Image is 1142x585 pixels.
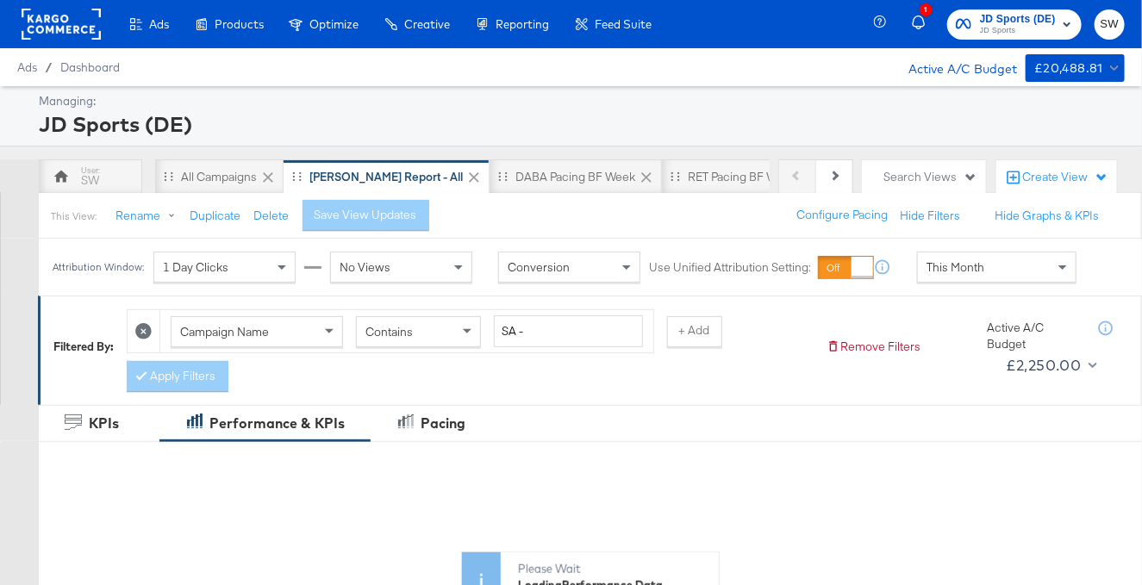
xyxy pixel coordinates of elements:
[1022,169,1108,186] div: Create View
[980,10,1056,28] span: JD Sports (DE)
[498,171,508,181] div: Drag to reorder tab
[980,24,1056,38] span: JD Sports
[920,3,933,16] div: 1
[53,339,114,355] div: Filtered By:
[181,169,257,185] div: All Campaigns
[52,209,97,223] div: This View:
[827,339,920,355] button: Remove Filters
[947,9,1082,40] button: JD Sports (DE)JD Sports
[1101,15,1118,34] span: SW
[515,169,635,185] div: DABA Pacing BF Week
[995,208,1099,224] button: Hide Graphs & KPIs
[89,414,119,433] div: KPIs
[340,259,390,275] span: No Views
[309,169,463,185] div: [PERSON_NAME] Report - All
[883,169,977,185] div: Search Views
[309,17,359,31] span: Optimize
[39,109,1120,139] div: JD Sports (DE)
[688,169,796,185] div: RET Pacing BF Week
[39,93,1120,109] div: Managing:
[104,201,194,232] button: Rename
[164,171,173,181] div: Drag to reorder tab
[999,352,1101,379] button: £2,250.00
[37,60,60,74] span: /
[667,316,722,347] button: + Add
[1026,54,1125,82] button: £20,488.81
[421,414,465,433] div: Pacing
[1006,352,1082,378] div: £2,250.00
[180,324,269,339] span: Campaign Name
[494,315,643,347] input: Enter a search term
[900,208,960,224] button: Hide Filters
[292,171,302,181] div: Drag to reorder tab
[149,17,169,31] span: Ads
[81,172,99,189] div: SW
[508,259,570,275] span: Conversion
[52,261,145,273] div: Attribution Window:
[365,324,413,339] span: Contains
[784,200,900,231] button: Configure Pacing
[595,17,652,31] span: Feed Suite
[671,171,680,181] div: Drag to reorder tab
[1034,58,1103,79] div: £20,488.81
[927,259,984,275] span: This Month
[215,17,264,31] span: Products
[254,208,290,224] button: Delete
[60,60,120,74] a: Dashboard
[190,208,241,224] button: Duplicate
[987,320,1082,352] div: Active A/C Budget
[909,8,939,41] button: 1
[163,259,228,275] span: 1 Day Clicks
[404,17,450,31] span: Creative
[209,414,345,433] div: Performance & KPIs
[1095,9,1125,40] button: SW
[649,259,811,276] label: Use Unified Attribution Setting:
[17,60,37,74] span: Ads
[890,54,1017,80] div: Active A/C Budget
[496,17,549,31] span: Reporting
